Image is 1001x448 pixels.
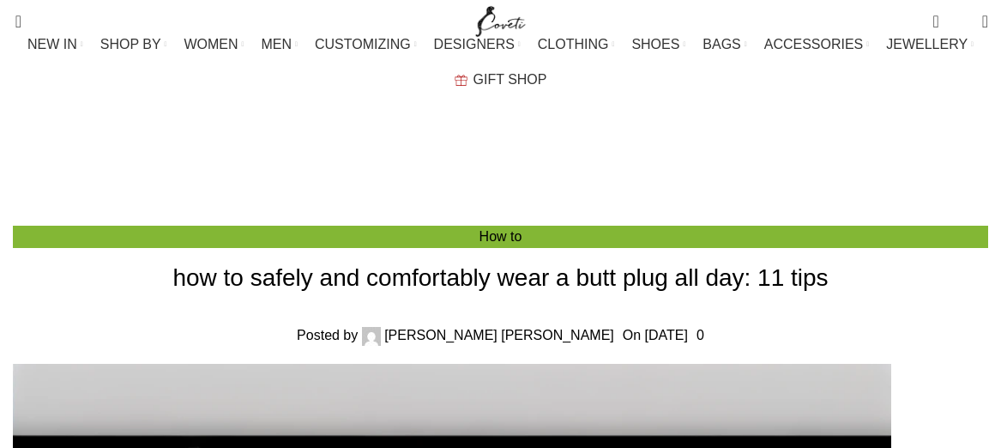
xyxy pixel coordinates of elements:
a: How to [479,229,522,244]
span: NEW IN [27,36,77,52]
span: 0 [956,17,968,30]
a: GIFT SHOP [455,63,547,97]
a: NEW IN [27,27,83,62]
span: Posted by [297,328,358,342]
a: [PERSON_NAME] [PERSON_NAME] [384,328,614,342]
a: SHOES [631,27,685,62]
a: MEN [262,27,298,62]
span: GIFT SHOP [473,71,547,88]
a: SHOP BY [100,27,167,62]
div: Main navigation [4,27,997,97]
a: 0 [696,328,704,342]
span: CLOTHING [538,36,609,52]
a: CLOTHING [538,27,615,62]
a: ACCESSORIES [764,27,870,62]
span: SHOES [631,36,679,52]
div: My Wishlist [952,4,969,39]
a: BAGS [703,27,746,62]
a: DESIGNERS [434,27,521,62]
span: CUSTOMIZING [315,36,411,52]
a: Search [4,4,21,39]
span: JEWELLERY [886,36,968,52]
h3: Blog [475,99,551,144]
span: WOMEN [184,36,238,52]
span: DESIGNERS [434,36,515,52]
a: Home [465,156,502,171]
span: SHOP BY [100,36,161,52]
a: JEWELLERY [886,27,974,62]
span: MEN [262,36,292,52]
span: ACCESSORIES [764,36,864,52]
time: On [DATE] [623,328,688,342]
a: How to [519,156,562,171]
a: WOMEN [184,27,244,62]
a: Site logo [472,13,529,27]
span: 0 [934,9,947,21]
a: 0 [924,4,947,39]
img: GiftBag [455,75,467,86]
span: BAGS [703,36,740,52]
img: author-avatar [362,327,381,346]
a: CUSTOMIZING [315,27,417,62]
h1: how to safely and comfortably wear a butt plug all day: 11 tips [13,261,988,294]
